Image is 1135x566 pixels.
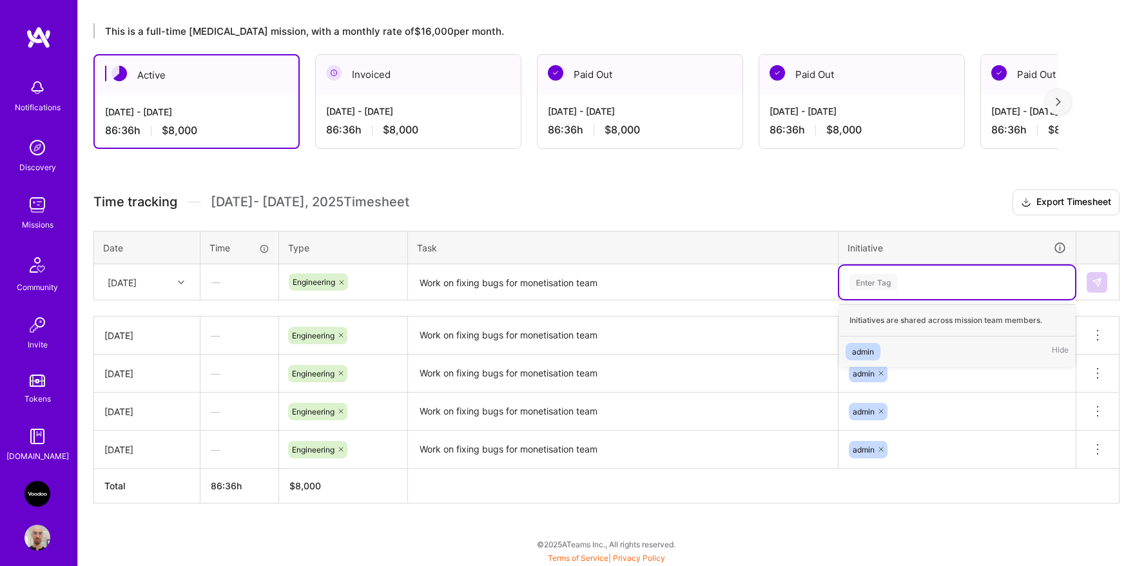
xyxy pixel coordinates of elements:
[104,329,189,342] div: [DATE]
[22,218,53,231] div: Missions
[293,277,335,287] span: Engineering
[93,23,1058,39] div: This is a full-time [MEDICAL_DATA] mission, with a monthly rate of $16,000 per month.
[613,553,665,563] a: Privacy Policy
[24,392,51,405] div: Tokens
[852,345,874,358] div: admin
[770,104,954,118] div: [DATE] - [DATE]
[292,445,335,454] span: Engineering
[279,469,408,503] th: $8,000
[200,356,278,391] div: —
[21,481,53,507] a: VooDoo (BeReal): Engineering Execution Squad
[316,55,521,94] div: Invoiced
[104,443,189,456] div: [DATE]
[1021,196,1031,210] i: icon Download
[200,395,278,429] div: —
[24,135,50,161] img: discovery
[826,123,862,137] span: $8,000
[200,433,278,467] div: —
[93,194,177,210] span: Time tracking
[853,369,875,378] span: admin
[24,481,50,507] img: VooDoo (BeReal): Engineering Execution Squad
[200,469,279,503] th: 86:36h
[848,240,1067,255] div: Initiative
[853,445,875,454] span: admin
[200,318,278,353] div: —
[211,194,409,210] span: [DATE] - [DATE] , 2025 Timesheet
[279,231,408,264] th: Type
[95,55,298,95] div: Active
[548,104,732,118] div: [DATE] - [DATE]
[1013,190,1120,215] button: Export Timesheet
[28,338,48,351] div: Invite
[15,101,61,114] div: Notifications
[104,367,189,380] div: [DATE]
[30,375,45,387] img: tokens
[548,553,665,563] span: |
[849,272,897,292] div: Enter Tag
[178,279,184,286] i: icon Chevron
[292,369,335,378] span: Engineering
[162,124,197,137] span: $8,000
[104,405,189,418] div: [DATE]
[409,266,837,300] textarea: Work on fixing bugs for monetisation team
[409,318,837,354] textarea: Work on fixing bugs for monetisation team
[292,331,335,340] span: Engineering
[105,105,288,119] div: [DATE] - [DATE]
[6,449,69,463] div: [DOMAIN_NAME]
[853,407,875,416] span: admin
[548,123,732,137] div: 86:36 h
[26,26,52,49] img: logo
[1056,97,1061,106] img: right
[548,553,608,563] a: Terms of Service
[383,123,418,137] span: $8,000
[94,469,200,503] th: Total
[605,123,640,137] span: $8,000
[94,231,200,264] th: Date
[209,241,269,255] div: Time
[108,275,137,289] div: [DATE]
[105,124,288,137] div: 86:36 h
[292,407,335,416] span: Engineering
[991,65,1007,81] img: Paid Out
[201,265,278,299] div: —
[409,356,837,391] textarea: Work on fixing bugs for monetisation team
[408,231,839,264] th: Task
[21,525,53,551] a: User Avatar
[24,312,50,338] img: Invite
[19,161,56,174] div: Discovery
[770,65,785,81] img: Paid Out
[1052,343,1069,360] span: Hide
[112,66,127,81] img: Active
[24,424,50,449] img: guide book
[326,65,342,81] img: Invoiced
[839,304,1075,337] div: Initiatives are shared across mission team members.
[24,75,50,101] img: bell
[409,432,837,467] textarea: Work on fixing bugs for monetisation team
[326,104,510,118] div: [DATE] - [DATE]
[409,394,837,429] textarea: Work on fixing bugs for monetisation team
[17,280,58,294] div: Community
[538,55,742,94] div: Paid Out
[1092,277,1102,288] img: Submit
[22,249,53,280] img: Community
[770,123,954,137] div: 86:36 h
[548,65,563,81] img: Paid Out
[1048,123,1083,137] span: $8,000
[77,528,1135,560] div: © 2025 ATeams Inc., All rights reserved.
[24,192,50,218] img: teamwork
[326,123,510,137] div: 86:36 h
[759,55,964,94] div: Paid Out
[24,525,50,551] img: User Avatar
